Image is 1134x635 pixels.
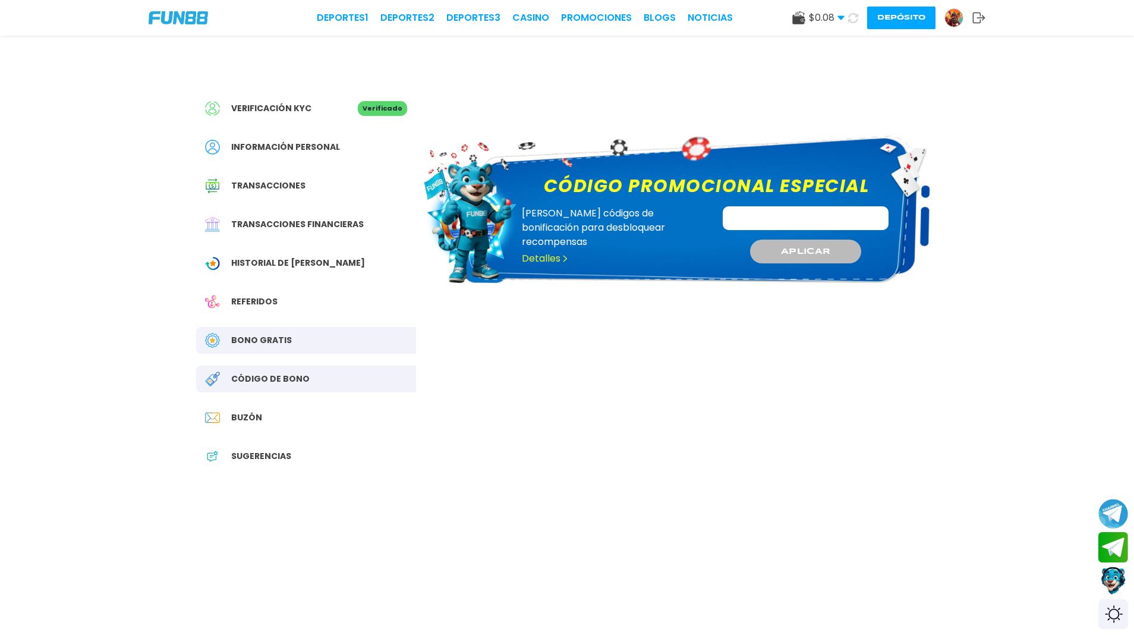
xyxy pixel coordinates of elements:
[196,95,416,122] a: Verificación KYCVerificado
[231,180,305,192] span: Transacciones
[205,410,220,425] img: Inbox
[196,288,416,315] a: ReferralReferidos
[380,11,434,25] a: Deportes2
[231,334,292,347] span: Bono Gratis
[205,178,220,193] img: Transaction History
[446,11,500,25] a: Deportes3
[781,246,830,258] span: APLICAR
[944,8,972,27] a: Avatar
[1098,599,1128,629] div: Switch theme
[196,134,416,161] a: PersonalInformación personal
[1098,532,1128,563] button: Join telegram
[522,206,707,249] p: [PERSON_NAME] códigos de bonificación para desbloquear recompensas
[196,404,416,431] a: InboxBuzón
[644,11,676,25] a: BLOGS
[196,443,416,470] a: App FeedbackSugerencias
[512,11,549,25] a: CASINO
[205,256,220,271] img: Wagering Transaction
[688,11,733,25] a: NOTICIAS
[231,373,310,385] span: Código de bono
[522,252,569,266] a: Detalles
[205,449,220,464] img: App Feedback
[196,211,416,238] a: Financial TransactionTransacciones financieras
[867,7,935,29] button: Depósito
[561,11,632,25] a: Promociones
[196,366,416,392] a: Redeem BonusCódigo de bono
[205,294,220,309] img: Referral
[1098,498,1128,529] button: Join telegram channel
[196,250,416,276] a: Wagering TransactionHistorial de [PERSON_NAME]
[205,372,220,386] img: Redeem Bonus
[1098,565,1128,596] button: Contact customer service
[205,140,220,155] img: Personal
[945,9,963,27] img: Avatar
[537,172,877,199] label: Código promocional especial
[317,11,368,25] a: Deportes1
[231,411,262,424] span: Buzón
[231,257,365,269] span: Historial de [PERSON_NAME]
[205,217,220,232] img: Financial Transaction
[231,450,291,463] span: Sugerencias
[358,101,407,116] p: Verificado
[750,240,861,263] button: APLICAR
[231,218,364,231] span: Transacciones financieras
[196,327,416,354] a: Free BonusBono Gratis
[196,172,416,199] a: Transaction HistoryTransacciones
[231,141,340,153] span: Información personal
[205,333,220,348] img: Free Bonus
[231,296,278,308] span: Referidos
[149,11,208,24] img: Company Logo
[231,102,311,115] span: Verificación KYC
[809,11,845,25] span: $ 0.08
